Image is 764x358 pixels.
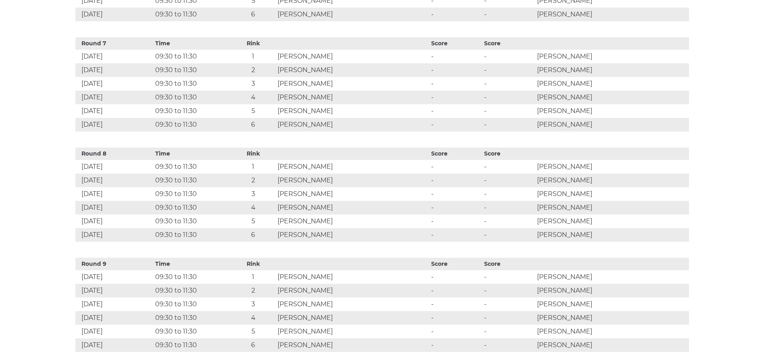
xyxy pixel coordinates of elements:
[231,201,276,214] td: 4
[231,284,276,297] td: 2
[75,338,153,352] td: [DATE]
[482,297,535,311] td: -
[482,148,535,160] th: Score
[482,214,535,228] td: -
[429,148,482,160] th: Score
[482,311,535,325] td: -
[535,187,689,201] td: [PERSON_NAME]
[276,228,429,242] td: [PERSON_NAME]
[535,50,689,63] td: [PERSON_NAME]
[153,338,231,352] td: 09:30 to 11:30
[482,8,535,21] td: -
[429,270,482,284] td: -
[276,77,429,91] td: [PERSON_NAME]
[153,201,231,214] td: 09:30 to 11:30
[153,258,231,270] th: Time
[231,258,276,270] th: Rink
[482,63,535,77] td: -
[75,228,153,242] td: [DATE]
[153,228,231,242] td: 09:30 to 11:30
[535,91,689,104] td: [PERSON_NAME]
[535,311,689,325] td: [PERSON_NAME]
[276,160,429,174] td: [PERSON_NAME]
[231,91,276,104] td: 4
[535,297,689,311] td: [PERSON_NAME]
[276,118,429,131] td: [PERSON_NAME]
[153,160,231,174] td: 09:30 to 11:30
[482,325,535,338] td: -
[482,174,535,187] td: -
[75,214,153,228] td: [DATE]
[153,214,231,228] td: 09:30 to 11:30
[75,325,153,338] td: [DATE]
[153,284,231,297] td: 09:30 to 11:30
[535,214,689,228] td: [PERSON_NAME]
[482,37,535,50] th: Score
[535,201,689,214] td: [PERSON_NAME]
[231,214,276,228] td: 5
[429,91,482,104] td: -
[429,228,482,242] td: -
[429,160,482,174] td: -
[153,50,231,63] td: 09:30 to 11:30
[276,270,429,284] td: [PERSON_NAME]
[429,284,482,297] td: -
[482,187,535,201] td: -
[75,8,153,21] td: [DATE]
[231,270,276,284] td: 1
[75,118,153,131] td: [DATE]
[231,77,276,91] td: 3
[482,284,535,297] td: -
[75,91,153,104] td: [DATE]
[75,270,153,284] td: [DATE]
[276,91,429,104] td: [PERSON_NAME]
[75,297,153,311] td: [DATE]
[75,77,153,91] td: [DATE]
[276,187,429,201] td: [PERSON_NAME]
[429,77,482,91] td: -
[535,270,689,284] td: [PERSON_NAME]
[153,37,231,50] th: Time
[276,297,429,311] td: [PERSON_NAME]
[429,8,482,21] td: -
[153,187,231,201] td: 09:30 to 11:30
[231,63,276,77] td: 2
[429,174,482,187] td: -
[535,77,689,91] td: [PERSON_NAME]
[75,174,153,187] td: [DATE]
[276,104,429,118] td: [PERSON_NAME]
[276,325,429,338] td: [PERSON_NAME]
[429,214,482,228] td: -
[535,104,689,118] td: [PERSON_NAME]
[75,148,153,160] th: Round 8
[429,297,482,311] td: -
[429,338,482,352] td: -
[482,338,535,352] td: -
[231,187,276,201] td: 3
[75,160,153,174] td: [DATE]
[153,77,231,91] td: 09:30 to 11:30
[276,284,429,297] td: [PERSON_NAME]
[535,8,689,21] td: [PERSON_NAME]
[482,258,535,270] th: Score
[429,63,482,77] td: -
[482,104,535,118] td: -
[429,311,482,325] td: -
[153,104,231,118] td: 09:30 to 11:30
[482,270,535,284] td: -
[75,311,153,325] td: [DATE]
[276,63,429,77] td: [PERSON_NAME]
[231,297,276,311] td: 3
[75,37,153,50] th: Round 7
[429,325,482,338] td: -
[231,50,276,63] td: 1
[231,325,276,338] td: 5
[482,160,535,174] td: -
[482,77,535,91] td: -
[276,50,429,63] td: [PERSON_NAME]
[153,63,231,77] td: 09:30 to 11:30
[153,148,231,160] th: Time
[535,228,689,242] td: [PERSON_NAME]
[75,104,153,118] td: [DATE]
[276,311,429,325] td: [PERSON_NAME]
